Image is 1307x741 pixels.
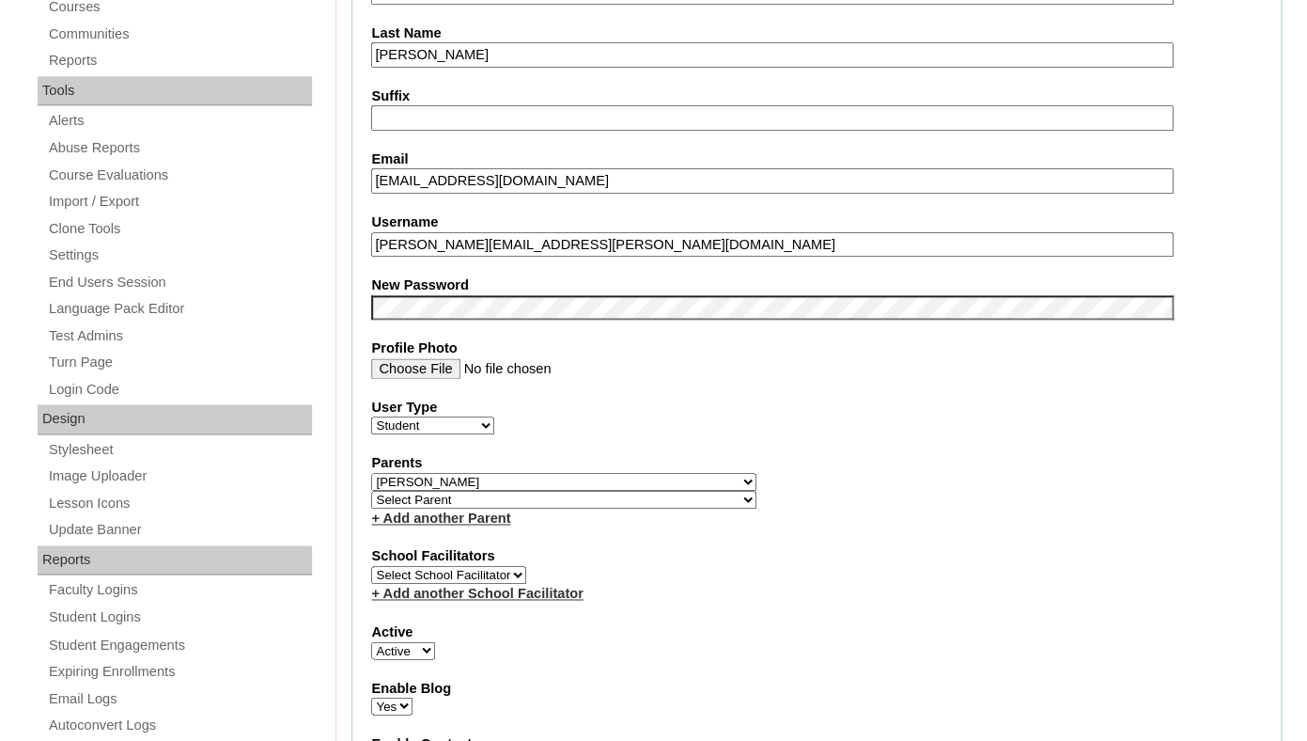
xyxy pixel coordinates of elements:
[371,276,1262,295] label: New Password
[47,492,312,515] a: Lesson Icons
[371,339,1262,358] label: Profile Photo
[47,190,312,213] a: Import / Export
[371,150,1262,169] label: Email
[47,659,312,683] a: Expiring Enrollments
[47,465,312,488] a: Image Uploader
[47,109,312,133] a: Alerts
[371,622,1262,641] label: Active
[38,76,312,106] div: Tools
[47,686,312,710] a: Email Logs
[47,324,312,348] a: Test Admins
[47,438,312,462] a: Stylesheet
[47,244,312,267] a: Settings
[47,633,312,656] a: Student Engagements
[47,136,312,160] a: Abuse Reports
[38,545,312,575] div: Reports
[47,713,312,736] a: Autoconvert Logs
[47,23,312,46] a: Communities
[47,578,312,602] a: Faculty Logins
[47,351,312,374] a: Turn Page
[47,378,312,402] a: Login Code
[371,24,1262,43] label: Last Name
[47,217,312,241] a: Clone Tools
[47,271,312,294] a: End Users Session
[371,678,1262,698] label: Enable Blog
[38,404,312,434] div: Design
[47,164,312,187] a: Course Evaluations
[371,453,1262,473] label: Parents
[371,398,1262,418] label: User Type
[371,546,1262,566] label: School Facilitators
[371,213,1262,232] label: Username
[371,511,510,526] a: + Add another Parent
[371,586,583,601] a: + Add another School Facilitator
[47,297,312,321] a: Language Pack Editor
[47,606,312,629] a: Student Logins
[371,87,1262,106] label: Suffix
[47,518,312,542] a: Update Banner
[47,49,312,72] a: Reports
